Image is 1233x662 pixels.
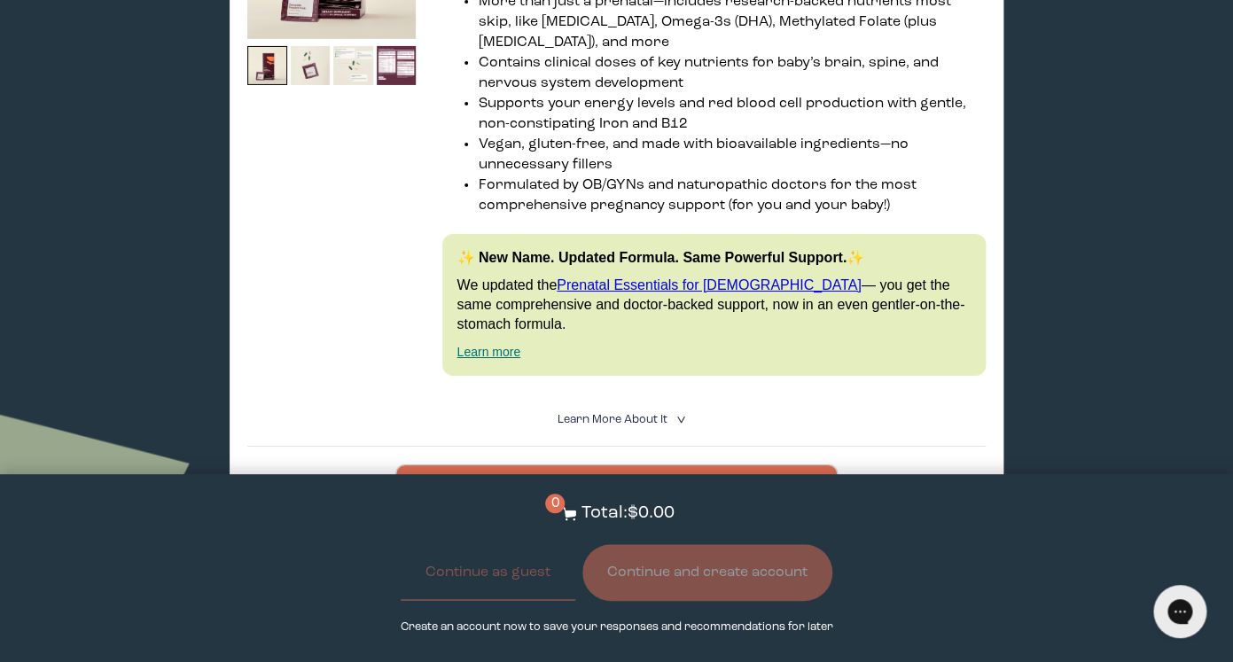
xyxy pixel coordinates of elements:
a: Learn more [457,345,520,359]
button: Continue and create account [582,544,832,601]
summary: Learn More About it < [557,411,675,428]
img: thumbnail image [247,46,287,86]
li: Formulated by OB/GYNs and naturopathic doctors for the most comprehensive pregnancy support (for ... [478,175,985,216]
p: Total: $0.00 [581,501,674,526]
img: thumbnail image [377,46,417,86]
img: thumbnail image [291,46,331,86]
span: 0 [545,494,565,513]
button: Continue as guest [401,544,575,601]
a: Prenatal Essentials for [DEMOGRAPHIC_DATA] [557,277,862,292]
p: Create an account now to save your responses and recommendations for later [400,619,832,635]
strong: ✨ New Name. Updated Formula. Same Powerful Support.✨ [457,250,864,265]
i: < [671,415,688,424]
li: Vegan, gluten-free, and made with bioavailable ingredients—no unnecessary fillers [478,135,985,175]
li: Supports your energy levels and red blood cell production with gentle, non-constipating Iron and B12 [478,94,985,135]
p: We updated the — you get the same comprehensive and doctor-backed support, now in an even gentler... [457,276,971,335]
span: Learn More About it [557,414,667,425]
li: Contains clinical doses of key nutrients for baby’s brain, spine, and nervous system development [478,53,985,94]
iframe: Gorgias live chat messenger [1144,579,1215,644]
img: thumbnail image [333,46,373,86]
